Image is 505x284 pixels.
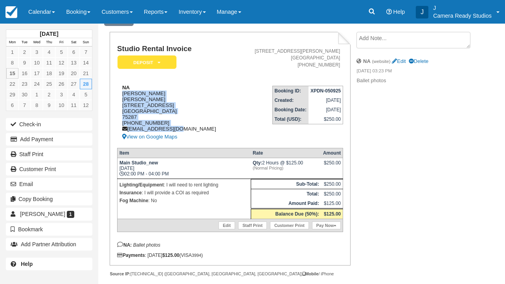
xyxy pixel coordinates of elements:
a: 6 [6,100,18,111]
a: 18 [43,68,55,79]
td: $250.00 [321,179,343,189]
th: Mon [6,38,18,47]
strong: NA [122,85,130,90]
small: 3994 [192,253,201,258]
a: 12 [80,100,92,111]
a: 25 [43,79,55,89]
address: [STREET_ADDRESS][PERSON_NAME] [GEOGRAPHIC_DATA] [PHONE_NUMBER] [238,48,340,68]
a: 30 [18,89,31,100]
a: 3 [55,89,68,100]
a: 9 [43,100,55,111]
p: J [433,4,492,12]
b: Help [21,261,33,267]
p: : No [119,197,249,205]
a: 1 [6,47,18,57]
strong: Mobile [303,271,319,276]
strong: $125.00 [324,211,341,217]
p: : I will need to rent lighting [119,181,249,189]
a: 10 [55,100,68,111]
a: 9 [18,57,31,68]
th: Fri [55,38,68,47]
a: 8 [31,100,43,111]
strong: XPDN-050925 [310,88,341,94]
th: Wed [31,38,43,47]
th: Total (USD): [272,114,309,124]
th: Total: [251,189,321,199]
th: Tue [18,38,31,47]
a: 28 [80,79,92,89]
strong: Qty [253,160,262,166]
img: checkfront-main-nav-mini-logo.png [6,6,17,18]
div: : [DATE] (VISA ) [117,253,343,258]
p: : I will provide a COI as required [119,189,249,197]
div: $250.00 [323,160,341,172]
a: 19 [55,68,68,79]
strong: Payments [117,253,145,258]
a: 5 [55,47,68,57]
em: Deposit [118,55,176,69]
a: 22 [6,79,18,89]
a: 21 [80,68,92,79]
em: [DATE] 03:23 PM [356,68,471,76]
button: Add Payment [6,133,92,146]
a: 13 [68,57,80,68]
a: Pay Now [312,221,341,229]
strong: [DATE] [40,31,58,37]
a: 26 [55,79,68,89]
p: Ballet photos [356,77,471,85]
small: (website) [372,59,390,64]
a: 3 [31,47,43,57]
th: Booking Date: [272,105,309,114]
div: J [416,6,428,18]
th: Amount Paid: [251,199,321,209]
td: $250.00 [321,189,343,199]
a: 20 [68,68,80,79]
button: Check-in [6,118,92,131]
a: 29 [6,89,18,100]
strong: NA: [117,242,132,248]
a: 7 [80,47,92,57]
th: Balance Due (50%): [251,209,321,219]
a: 2 [43,89,55,100]
a: Help [6,258,92,270]
a: Customer Print [270,221,309,229]
a: 4 [43,47,55,57]
a: 15 [6,68,18,79]
strong: Fog Machine [119,198,148,203]
td: $250.00 [309,114,343,124]
button: Email [6,178,92,190]
a: 7 [18,100,31,111]
i: Help [386,9,392,15]
span: [PERSON_NAME] [20,211,65,217]
a: 5 [80,89,92,100]
a: 16 [18,68,31,79]
a: Delete [409,58,428,64]
a: Edit [219,221,235,229]
em: (Normal Pricing) [253,166,319,170]
a: 1 [31,89,43,100]
a: 4 [68,89,80,100]
td: 2 Hours @ $125.00 [251,158,321,179]
th: Sun [80,38,92,47]
a: 11 [68,100,80,111]
td: $125.00 [321,199,343,209]
th: Item [117,148,251,158]
a: Staff Print [238,221,267,229]
em: Ballet photos [133,242,160,248]
div: [TECHNICAL_ID] ([GEOGRAPHIC_DATA], [GEOGRAPHIC_DATA], [GEOGRAPHIC_DATA]) / iPhone [110,271,350,277]
a: 6 [68,47,80,57]
a: 11 [43,57,55,68]
a: Customer Print [6,163,92,175]
th: Created: [272,96,309,105]
a: 14 [80,57,92,68]
strong: Insurance [119,190,142,195]
a: 24 [31,79,43,89]
th: Amount [321,148,343,158]
th: Rate [251,148,321,158]
td: [DATE] 02:00 PM - 04:00 PM [117,158,251,179]
a: Deposit [117,55,174,70]
strong: Lighting/Equipment [119,182,164,188]
span: Help [393,9,405,15]
a: Staff Print [6,148,92,160]
a: 8 [6,57,18,68]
